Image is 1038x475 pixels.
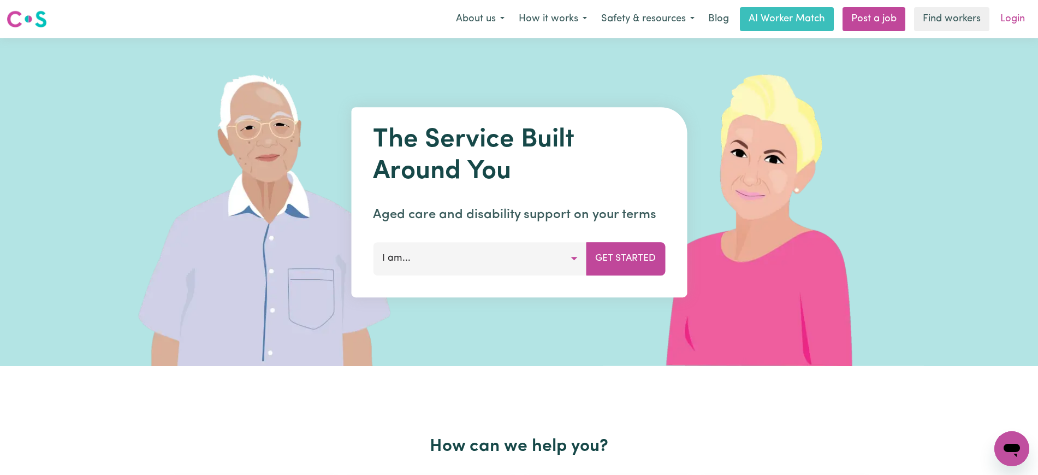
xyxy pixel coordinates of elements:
a: Blog [702,7,736,31]
button: How it works [512,8,594,31]
img: Careseekers logo [7,9,47,29]
button: Get Started [586,242,665,275]
button: Safety & resources [594,8,702,31]
a: Careseekers logo [7,7,47,32]
h1: The Service Built Around You [373,125,665,187]
button: About us [449,8,512,31]
iframe: Button to launch messaging window [994,431,1029,466]
a: Login [994,7,1031,31]
p: Aged care and disability support on your terms [373,205,665,225]
a: Post a job [843,7,905,31]
a: Find workers [914,7,989,31]
h2: How can we help you? [165,436,873,457]
a: AI Worker Match [740,7,834,31]
button: I am... [373,242,586,275]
